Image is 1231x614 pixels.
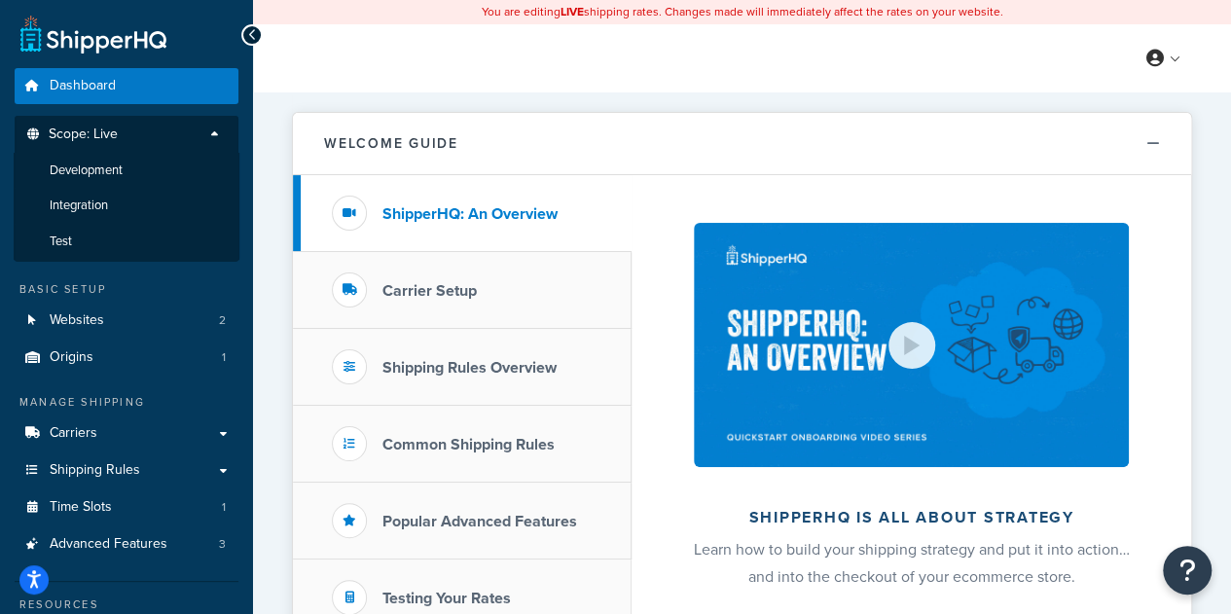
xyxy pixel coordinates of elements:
img: ShipperHQ is all about strategy [694,223,1128,467]
span: Websites [50,312,104,329]
a: Carriers [15,415,238,451]
a: Advanced Features3 [15,526,238,562]
h3: Common Shipping Rules [382,436,555,453]
span: Shipping Rules [50,462,140,479]
h2: ShipperHQ is all about strategy [683,509,1140,526]
span: 1 [222,499,226,516]
li: Websites [15,303,238,339]
span: 3 [219,536,226,553]
a: Time Slots1 [15,489,238,525]
h3: Testing Your Rates [382,590,511,607]
a: Dashboard [15,68,238,104]
li: Advanced Features [15,526,238,562]
span: Learn how to build your shipping strategy and put it into action… and into the checkout of your e... [694,538,1130,588]
li: Origins [15,340,238,376]
span: 2 [219,312,226,329]
b: LIVE [561,3,584,20]
span: 1 [222,349,226,366]
h3: ShipperHQ: An Overview [382,205,558,223]
button: Open Resource Center [1163,546,1212,595]
h3: Shipping Rules Overview [382,359,557,377]
span: Carriers [50,425,97,442]
span: Time Slots [50,499,112,516]
li: Integration [14,188,239,224]
li: Test [14,224,239,260]
li: Time Slots [15,489,238,525]
span: Dashboard [50,78,116,94]
h3: Popular Advanced Features [382,513,577,530]
span: Test [50,234,72,250]
a: Origins1 [15,340,238,376]
span: Advanced Features [50,536,167,553]
div: Manage Shipping [15,394,238,411]
span: Origins [50,349,93,366]
span: Development [50,163,123,179]
span: Scope: Live [49,126,118,143]
a: Websites2 [15,303,238,339]
a: Shipping Rules [15,452,238,488]
button: Welcome Guide [293,113,1191,175]
div: Basic Setup [15,281,238,298]
li: Development [14,153,239,189]
span: Integration [50,198,108,214]
h3: Carrier Setup [382,282,477,300]
div: Resources [15,596,238,613]
h2: Welcome Guide [324,136,458,151]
